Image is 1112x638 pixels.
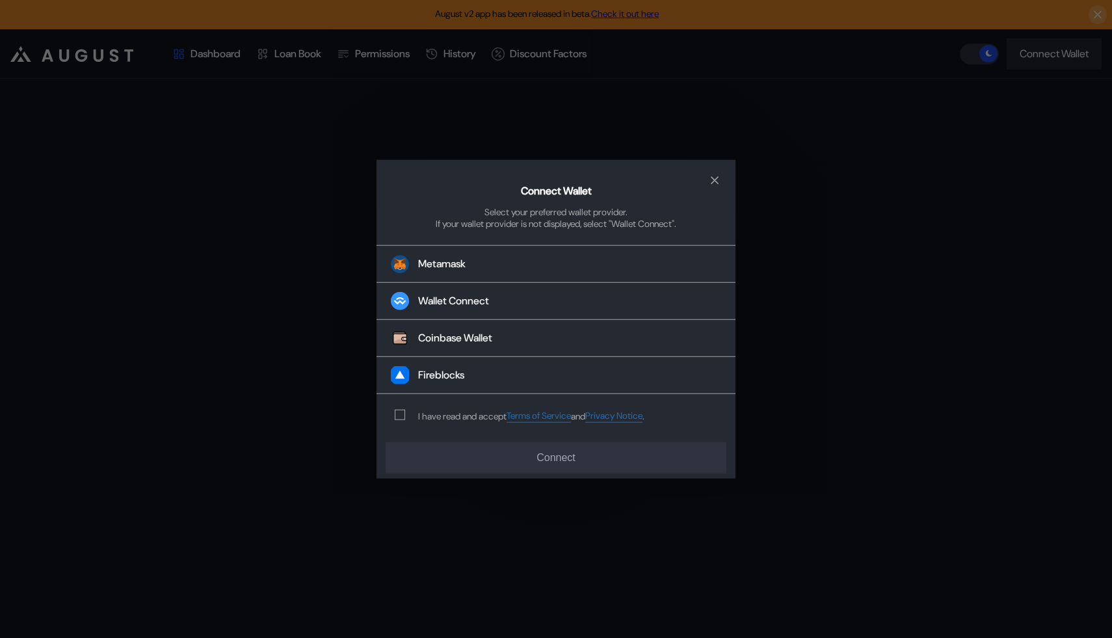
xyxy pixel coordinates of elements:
div: If your wallet provider is not displayed, select "Wallet Connect". [436,218,676,230]
h2: Connect Wallet [521,184,592,198]
div: Metamask [418,258,466,271]
div: I have read and accept . [418,410,644,422]
img: Fireblocks [391,366,409,384]
button: FireblocksFireblocks [377,357,735,394]
span: and [571,410,585,422]
div: Select your preferred wallet provider. [484,206,628,218]
div: Fireblocks [418,369,464,382]
a: Privacy Notice [585,410,642,422]
div: Coinbase Wallet [418,332,492,345]
button: Coinbase WalletCoinbase Wallet [377,320,735,357]
img: Coinbase Wallet [391,329,409,347]
button: Connect [386,442,726,473]
div: Wallet Connect [418,295,489,308]
button: close modal [704,170,725,191]
button: Wallet Connect [377,283,735,320]
button: Metamask [377,245,735,283]
a: Terms of Service [507,410,571,422]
